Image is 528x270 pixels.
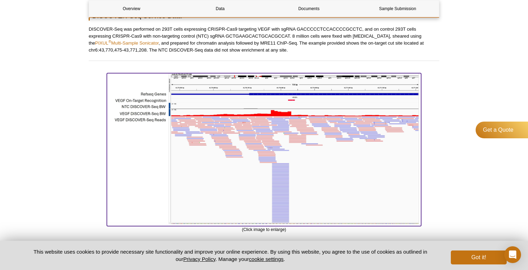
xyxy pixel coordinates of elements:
sup: ® [108,39,111,44]
button: cookie settings [249,256,284,262]
a: Documents [266,0,351,17]
img: On-target CRISPR-Cas9 Site [107,73,421,224]
a: Data [178,0,263,17]
a: Sample Submission [355,0,440,17]
p: This website uses cookies to provide necessary site functionality and improve your online experie... [21,248,439,263]
a: Get a Quote [476,122,528,138]
p: DISCOVER-Seq was performed on 293T cells expressing CRISPR-Cas9 targeting VEGF with sgRNA GACCCCC... [89,26,439,54]
button: Got it! [451,250,507,264]
div: Open Intercom Messenger [504,246,521,263]
div: (Click image to enlarge) [89,73,439,233]
a: Overview [89,0,174,17]
a: PIXUL®Multi-Sample Sonicator [95,40,159,46]
a: Privacy Policy [183,256,215,262]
